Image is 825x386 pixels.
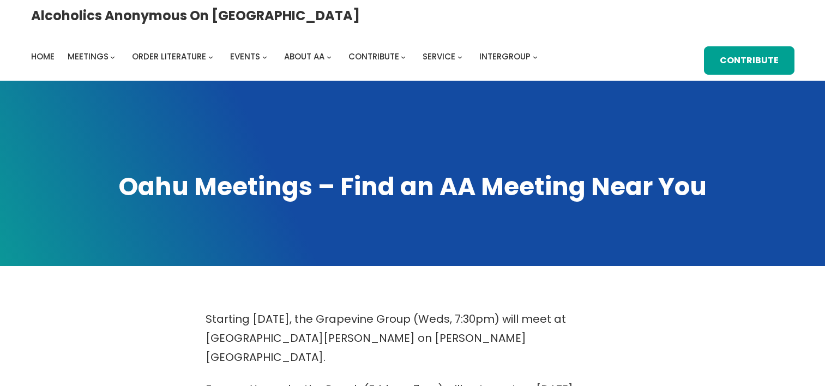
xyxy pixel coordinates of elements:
nav: Intergroup [31,49,541,64]
a: Events [230,49,260,64]
span: Intergroup [479,51,531,62]
a: Intergroup [479,49,531,64]
a: About AA [284,49,324,64]
a: Meetings [68,49,109,64]
button: About AA submenu [327,55,332,59]
button: Order Literature submenu [208,55,213,59]
span: Home [31,51,55,62]
p: Starting [DATE], the Grapevine Group (Weds, 7:30pm) will meet at [GEOGRAPHIC_DATA][PERSON_NAME] o... [206,310,620,367]
a: Contribute [348,49,399,64]
a: Service [423,49,455,64]
button: Intergroup submenu [533,55,538,59]
button: Contribute submenu [401,55,406,59]
button: Service submenu [457,55,462,59]
h1: Oahu Meetings – Find an AA Meeting Near You [31,170,794,204]
span: Contribute [348,51,399,62]
span: Events [230,51,260,62]
a: Contribute [704,46,794,75]
a: Alcoholics Anonymous on [GEOGRAPHIC_DATA] [31,4,360,27]
span: Order Literature [132,51,206,62]
button: Meetings submenu [110,55,115,59]
span: About AA [284,51,324,62]
span: Service [423,51,455,62]
span: Meetings [68,51,109,62]
a: Home [31,49,55,64]
button: Events submenu [262,55,267,59]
